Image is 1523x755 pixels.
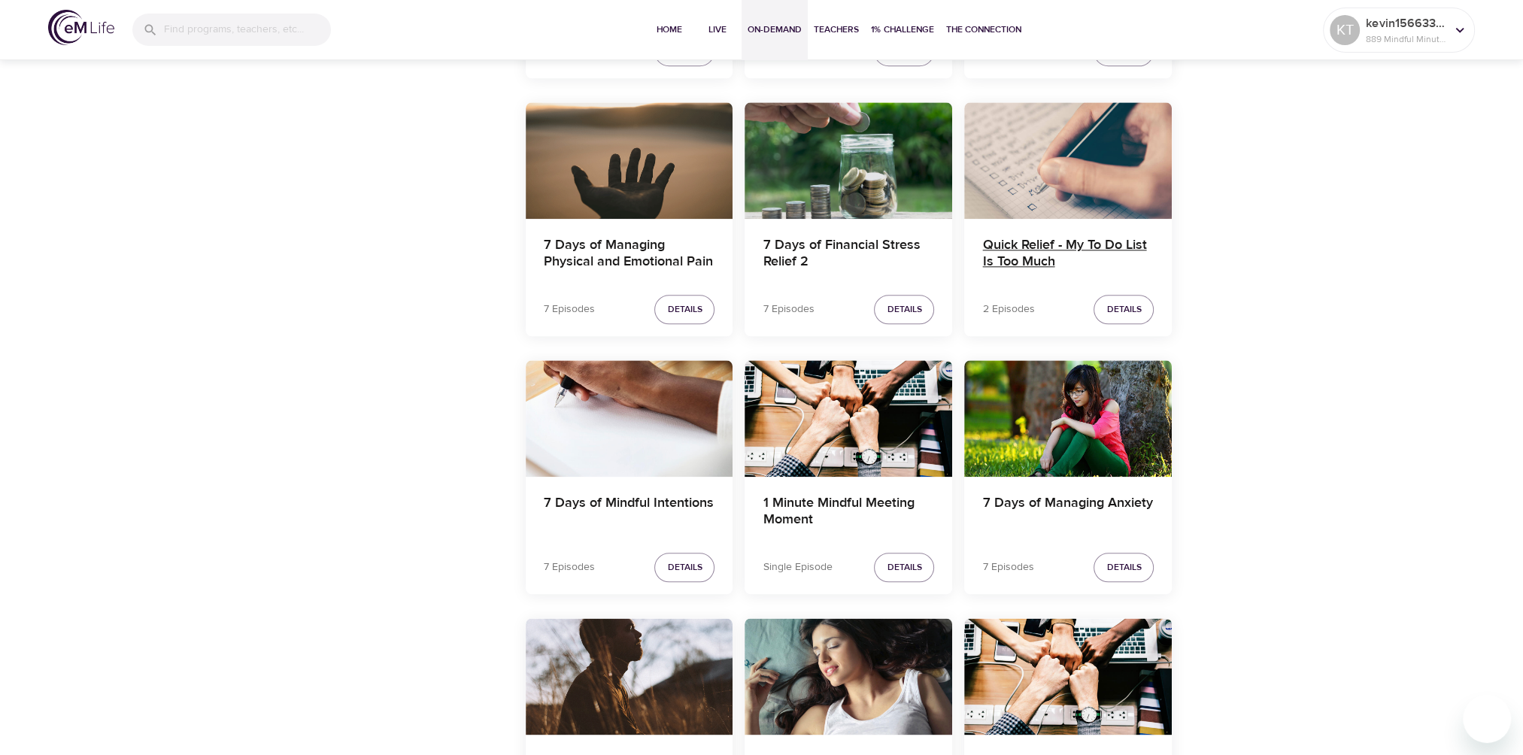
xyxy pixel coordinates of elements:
[544,495,715,531] h4: 7 Days of Mindful Intentions
[164,14,331,46] input: Find programs, teachers, etc...
[654,295,714,324] button: Details
[763,302,814,317] p: 7 Episodes
[964,360,1172,477] button: 7 Days of Managing Anxiety
[1094,553,1154,582] button: Details
[982,559,1033,575] p: 7 Episodes
[1366,32,1446,46] p: 889 Mindful Minutes
[544,237,715,273] h4: 7 Days of Managing Physical and Emotional Pain
[964,102,1172,219] button: Quick Relief - My To Do List Is Too Much
[526,360,733,477] button: 7 Days of Mindful Intentions
[887,559,921,575] span: Details
[667,302,702,317] span: Details
[651,22,687,38] span: Home
[48,10,114,45] img: logo
[654,553,714,582] button: Details
[526,102,733,219] button: 7 Days of Managing Physical and Emotional Pain
[763,559,832,575] p: Single Episode
[1366,14,1446,32] p: kevin1566334619
[763,237,934,273] h4: 7 Days of Financial Stress Relief 2
[1094,295,1154,324] button: Details
[745,360,952,477] button: 1 Minute Mindful Meeting Moment
[699,22,736,38] span: Live
[982,495,1154,531] h4: 7 Days of Managing Anxiety
[1106,302,1141,317] span: Details
[964,618,1172,735] button: 5 Minute Mindful Meeting Moment
[1106,559,1141,575] span: Details
[667,559,702,575] span: Details
[874,553,934,582] button: Details
[748,22,802,38] span: On-Demand
[982,302,1034,317] p: 2 Episodes
[544,559,595,575] p: 7 Episodes
[887,302,921,317] span: Details
[871,22,934,38] span: 1% Challenge
[814,22,859,38] span: Teachers
[1463,695,1511,743] iframe: Button to launch messaging window
[874,295,934,324] button: Details
[745,102,952,219] button: 7 Days of Financial Stress Relief 2
[982,237,1154,273] h4: Quick Relief - My To Do List Is Too Much
[526,618,733,735] button: 7 Days of Relaxation Techniques
[1330,15,1360,45] div: KT
[745,618,952,735] button: 7 Days of Sleep
[946,22,1021,38] span: The Connection
[544,302,595,317] p: 7 Episodes
[763,495,934,531] h4: 1 Minute Mindful Meeting Moment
